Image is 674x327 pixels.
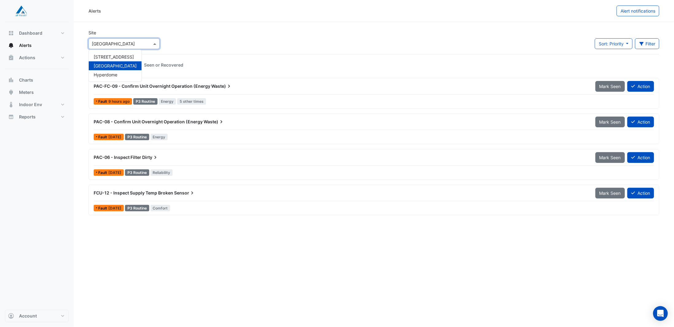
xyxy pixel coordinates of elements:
[627,81,654,92] button: Action
[599,155,621,160] span: Mark Seen
[19,114,36,120] span: Reports
[5,27,69,39] button: Dashboard
[142,154,158,160] span: Dirty
[177,98,206,105] span: 5 other times
[98,171,108,175] span: Fault
[595,38,633,49] button: Sort: Priority
[617,6,659,16] button: Alert notifications
[8,55,14,61] app-icon: Actions
[599,190,621,196] span: Mark Seen
[88,29,96,36] label: Site
[8,102,14,108] app-icon: Indoor Env
[98,100,108,103] span: Fault
[8,77,14,83] app-icon: Charts
[108,206,121,210] span: Mon 12-May-2025 18:45 AEST
[627,117,654,127] button: Action
[125,169,149,176] div: P3 Routine
[19,42,32,48] span: Alerts
[88,50,142,82] ng-dropdown-panel: Options list
[204,119,224,125] span: Waste)
[19,30,42,36] span: Dashboard
[5,74,69,86] button: Charts
[8,42,14,48] app-icon: Alerts
[8,89,14,95] app-icon: Meters
[174,190,195,196] span: Sensor
[159,98,176,105] span: Energy
[627,152,654,163] button: Action
[595,188,625,198] button: Mark Seen
[5,98,69,111] button: Indoor Env
[94,54,134,60] span: [STREET_ADDRESS]
[653,306,668,321] div: Open Intercom Messenger
[133,98,158,105] div: P3 Routine
[5,86,69,98] button: Meters
[5,52,69,64] button: Actions
[125,205,149,211] div: P3 Routine
[94,83,210,89] span: PAC-FC-09 - Confirm Unit Overnight Operation (Energy
[150,169,173,176] span: Reliability
[635,38,660,49] button: Filter
[98,135,108,139] span: Fault
[7,5,35,17] img: Company Logo
[108,99,130,104] span: Tue 26-Aug-2025 00:00 AEST
[98,206,108,210] span: Fault
[94,119,203,124] span: PAC-08 - Confirm Unit Overnight Operation (Energy
[599,84,621,89] span: Mark Seen
[19,313,37,319] span: Account
[108,135,121,139] span: Tue 19-Aug-2025 00:00 AEST
[8,30,14,36] app-icon: Dashboard
[19,55,35,61] span: Actions
[8,114,14,120] app-icon: Reports
[599,119,621,125] span: Mark Seen
[627,188,654,198] button: Action
[595,81,625,92] button: Mark Seen
[94,155,141,160] span: PAC-06 - Inspect Filter
[19,89,34,95] span: Meters
[139,59,188,71] a: Seen or Recovered
[5,310,69,322] button: Account
[125,134,149,140] div: P3 Routine
[19,102,42,108] span: Indoor Env
[108,170,121,175] span: Mon 18-Aug-2025 12:45 AEST
[94,72,117,77] span: Hyperdome
[94,63,137,68] span: [GEOGRAPHIC_DATA]
[150,205,170,211] span: Comfort
[88,8,101,14] div: Alerts
[595,152,625,163] button: Mark Seen
[5,39,69,52] button: Alerts
[211,83,232,89] span: Waste)
[19,77,33,83] span: Charts
[599,41,624,46] span: Sort: Priority
[94,190,173,195] span: FCU-12 - Inspect Supply Temp Broken
[150,134,168,140] span: Energy
[621,8,655,13] span: Alert notifications
[595,117,625,127] button: Mark Seen
[5,111,69,123] button: Reports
